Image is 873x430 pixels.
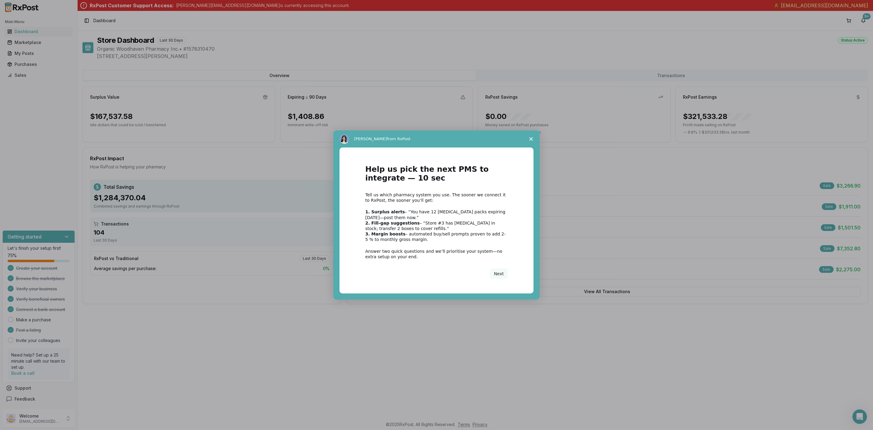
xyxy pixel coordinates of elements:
[523,130,540,147] span: Close survey
[387,137,410,141] span: from RxPost
[365,221,420,225] b: 2. Fill-gap suggestions
[365,232,406,236] b: 3. Margin boosts
[354,137,387,141] span: [PERSON_NAME]
[365,220,508,231] div: – “Store #3 has [MEDICAL_DATA] in stock; transfer 2 boxes to cover refills.”
[365,209,405,214] b: 1. Surplus alerts
[339,134,349,144] img: Profile image for Alice
[365,209,508,220] div: – “You have 12 [MEDICAL_DATA] packs expiring [DATE]—post them now.”
[365,249,508,259] div: Answer two quick questions and we’ll prioritise your system—no extra setup on your end.
[365,165,508,186] h1: Help us pick the next PMS to integrate — 10 sec
[365,231,508,242] div: – automated buy/sell prompts proven to add 2-5 % to monthly gross margin.
[365,192,508,203] div: Tell us which pharmacy system you use. The sooner we connect it to RxPost, the sooner you’ll get:
[490,269,508,279] button: Next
